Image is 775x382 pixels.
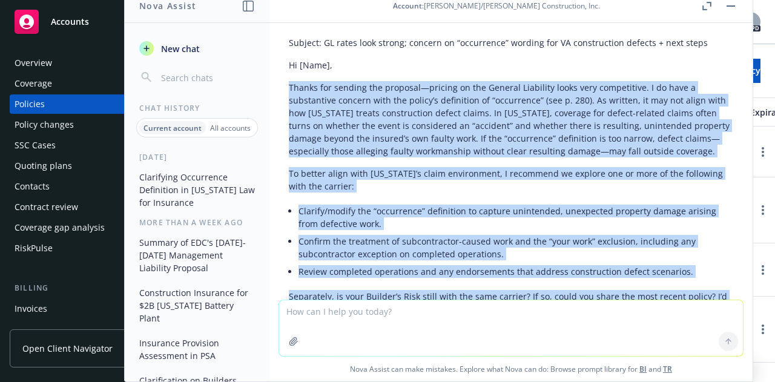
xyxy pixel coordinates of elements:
span: Account [393,1,422,11]
div: Contract review [15,197,78,217]
div: RiskPulse [15,239,53,258]
div: Coverage gap analysis [15,218,105,237]
div: Policies [15,94,45,114]
li: Confirm the treatment of subcontractor-caused work and the “your work” exclusion, including any s... [298,232,733,263]
a: more [756,145,770,159]
div: SSC Cases [15,136,56,155]
button: Summary of EDC's [DATE]-[DATE] Management Liability Proposal [134,232,260,278]
input: Search chats [159,69,255,86]
a: RiskPulse [10,239,160,258]
span: Open Client Navigator [22,342,113,355]
a: BI [639,364,647,374]
p: Subject: GL rates look strong; concern on “occurrence” wording for VA construction defects + next... [289,36,733,49]
span: Accounts [51,17,89,27]
button: Clarifying Occurrence Definition in [US_STATE] Law for Insurance [134,167,260,212]
p: Hi [Name], [289,59,733,71]
p: Thanks for sending the proposal—pricing on the General Liability looks very competitive. I do hav... [289,81,733,157]
span: New chat [159,42,200,55]
a: Invoices [10,299,160,318]
button: New chat [134,38,260,59]
a: Accounts [10,5,160,39]
div: Billing [10,282,160,294]
p: To better align with [US_STATE]’s claim environment, I recommend we explore one or more of the fo... [289,167,733,193]
a: Policies [10,94,160,114]
button: Insurance Provision Assessment in PSA [134,333,260,366]
a: Coverage [10,74,160,93]
div: Invoices [15,299,47,318]
a: more [756,322,770,337]
p: Separately, is your Builder’s Risk still with the same carrier? If so, could you share the most r... [289,290,733,328]
a: Contract review [10,197,160,217]
button: Construction Insurance for $2B [US_STATE] Battery Plant [134,283,260,328]
span: Nova Assist can make mistakes. Explore what Nova can do: Browse prompt library for and [274,357,748,381]
li: Clarify/modify the “occurrence” definition to capture unintended, unexpected property damage aris... [298,202,733,232]
div: [DATE] [125,152,269,162]
a: more [756,203,770,217]
a: Coverage gap analysis [10,218,160,237]
div: More than a week ago [125,217,269,228]
p: Current account [143,123,202,133]
a: TR [663,364,672,374]
div: Contacts [15,177,50,196]
a: SSC Cases [10,136,160,155]
div: Coverage [15,74,52,93]
a: Overview [10,53,160,73]
a: Policy changes [10,115,160,134]
div: Chat History [125,103,269,113]
a: more [756,263,770,277]
a: Contacts [10,177,160,196]
p: All accounts [210,123,251,133]
li: Review completed operations and any endorsements that address construction defect scenarios. [298,263,733,280]
div: : [PERSON_NAME]/[PERSON_NAME] Construction, Inc. [393,1,600,11]
div: Overview [15,53,52,73]
div: Quoting plans [15,156,72,176]
div: Policy changes [15,115,74,134]
a: Quoting plans [10,156,160,176]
